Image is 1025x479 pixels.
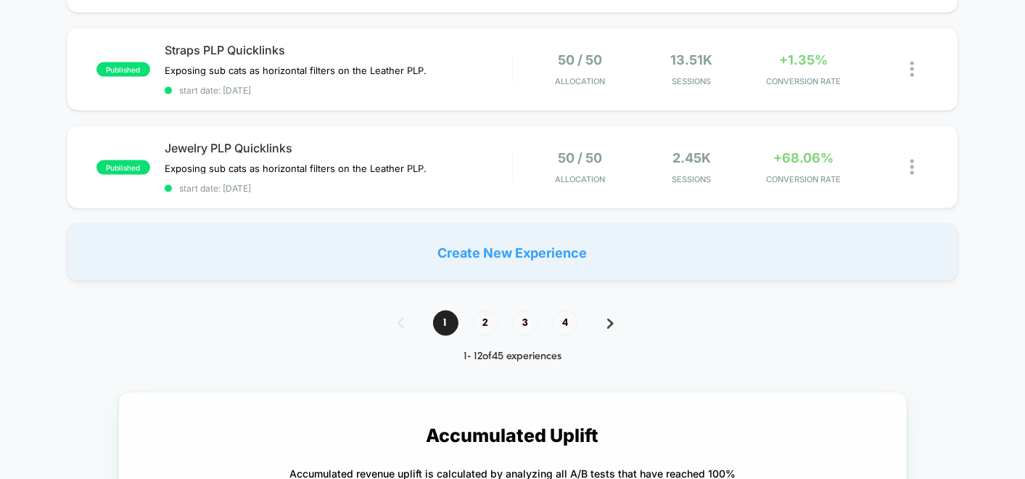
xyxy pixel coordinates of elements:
[165,85,512,96] span: start date: [DATE]
[752,174,856,184] span: CONVERSION RATE
[165,141,512,155] span: Jewelry PLP Quicklinks
[558,150,602,165] span: 50 / 50
[607,319,614,329] img: pagination forward
[96,160,150,175] span: published
[555,174,605,184] span: Allocation
[427,425,599,447] p: Accumulated Uplift
[165,163,429,174] span: Exposing sub cats as horizontal filters on the Leather PLP.
[639,174,744,184] span: Sessions
[553,311,578,336] span: 4
[752,76,856,86] span: CONVERSION RATE
[165,183,512,194] span: start date: [DATE]
[165,65,429,76] span: Exposing sub cats as horizontal filters on the Leather PLP.
[473,311,498,336] span: 2
[67,224,958,282] div: Create New Experience
[513,311,538,336] span: 3
[165,43,512,57] span: Straps PLP Quicklinks
[433,311,458,336] span: 1
[773,150,833,165] span: +68.06%
[779,52,828,67] span: +1.35%
[910,160,914,175] img: close
[671,52,713,67] span: 13.51k
[383,351,643,363] div: 1 - 12 of 45 experiences
[96,62,150,77] span: published
[672,150,711,165] span: 2.45k
[639,76,744,86] span: Sessions
[555,76,605,86] span: Allocation
[558,52,602,67] span: 50 / 50
[910,62,914,77] img: close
